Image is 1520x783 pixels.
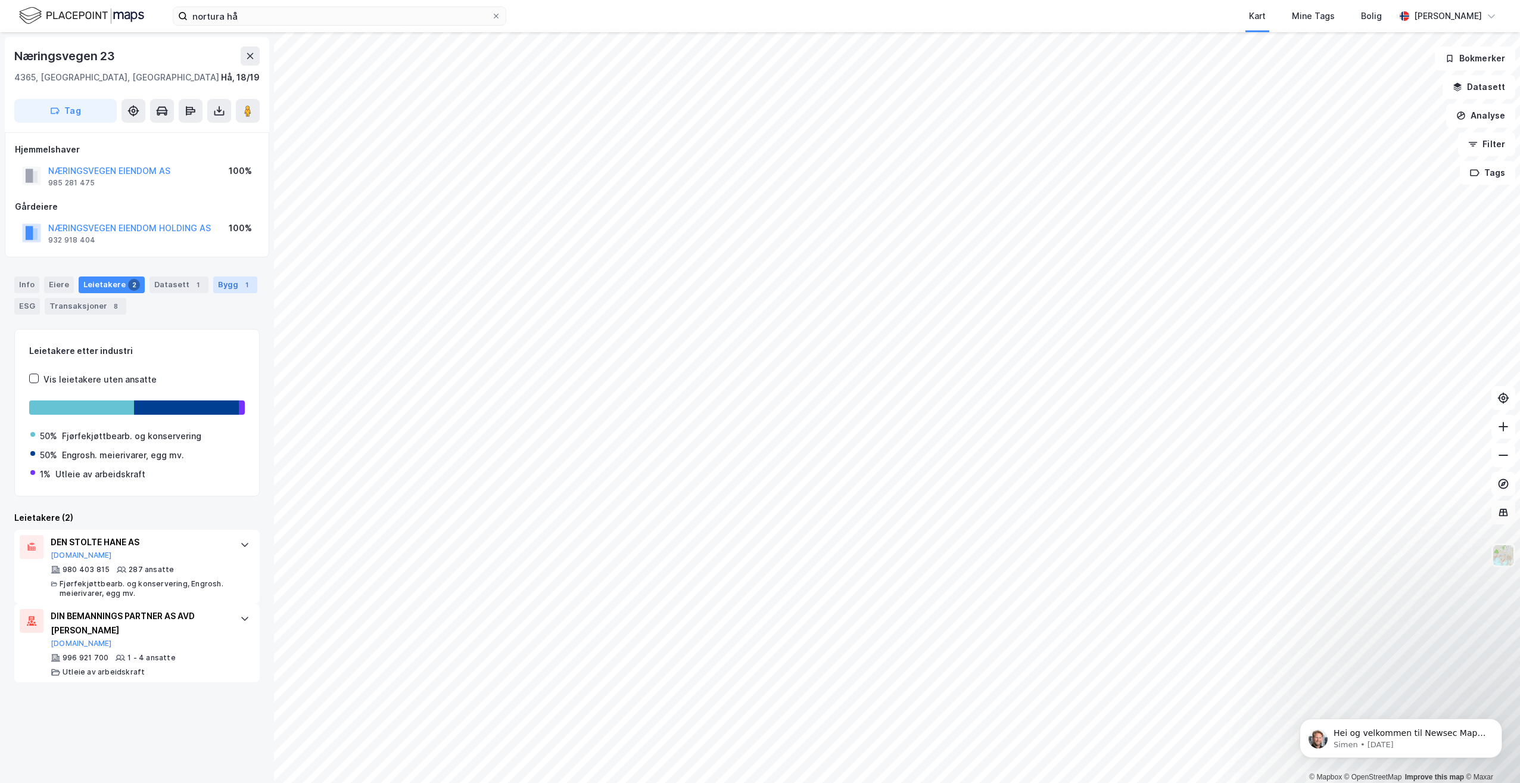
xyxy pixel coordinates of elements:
div: 1 [241,279,253,291]
div: 50% [40,448,57,462]
div: 2 [128,279,140,291]
div: Fjørfekjøttbearb. og konservering [62,429,201,443]
div: 100% [229,164,252,178]
input: Søk på adresse, matrikkel, gårdeiere, leietakere eller personer [188,7,491,25]
button: Analyse [1446,104,1515,128]
div: Bolig [1361,9,1382,23]
div: 1 [192,279,204,291]
a: OpenStreetMap [1344,773,1402,781]
a: Improve this map [1405,773,1464,781]
div: 996 921 700 [63,653,108,663]
div: Næringsvegen 23 [14,46,117,66]
div: Engrosh. meierivarer, egg mv. [62,448,184,462]
div: Utleie av arbeidskraft [63,667,145,677]
button: [DOMAIN_NAME] [51,551,112,560]
div: Leietakere etter industri [29,344,245,358]
button: Tag [14,99,117,123]
div: Hå, 18/19 [221,70,260,85]
div: Bygg [213,276,257,293]
div: Hjemmelshaver [15,142,259,157]
div: Fjørfekjøttbearb. og konservering, Engrosh. meierivarer, egg mv. [60,579,228,598]
button: Datasett [1443,75,1515,99]
div: Vis leietakere uten ansatte [43,372,157,387]
div: Leietakere [79,276,145,293]
div: 985 281 475 [48,178,95,188]
div: Transaksjoner [45,298,126,315]
button: [DOMAIN_NAME] [51,639,112,648]
iframe: Intercom notifications message [1282,694,1520,777]
div: Utleie av arbeidskraft [55,467,145,481]
div: Kart [1249,9,1266,23]
div: 980 403 815 [63,565,110,574]
div: Leietakere (2) [14,511,260,525]
div: Mine Tags [1292,9,1335,23]
img: logo.f888ab2527a4732fd821a326f86c7f29.svg [19,5,144,26]
button: Bokmerker [1435,46,1515,70]
div: 1 - 4 ansatte [127,653,176,663]
div: 4365, [GEOGRAPHIC_DATA], [GEOGRAPHIC_DATA] [14,70,219,85]
div: 287 ansatte [129,565,174,574]
div: Info [14,276,39,293]
div: 50% [40,429,57,443]
div: 100% [229,221,252,235]
div: 932 918 404 [48,235,95,245]
a: Mapbox [1309,773,1342,781]
div: Datasett [149,276,208,293]
div: 1% [40,467,51,481]
div: ESG [14,298,40,315]
button: Tags [1460,161,1515,185]
div: Eiere [44,276,74,293]
div: 8 [110,300,122,312]
button: Filter [1458,132,1515,156]
div: DEN STOLTE HANE AS [51,535,228,549]
div: [PERSON_NAME] [1414,9,1482,23]
div: Gårdeiere [15,200,259,214]
div: DIN BEMANNINGS PARTNER AS AVD [PERSON_NAME] [51,609,228,638]
img: Z [1492,544,1515,567]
